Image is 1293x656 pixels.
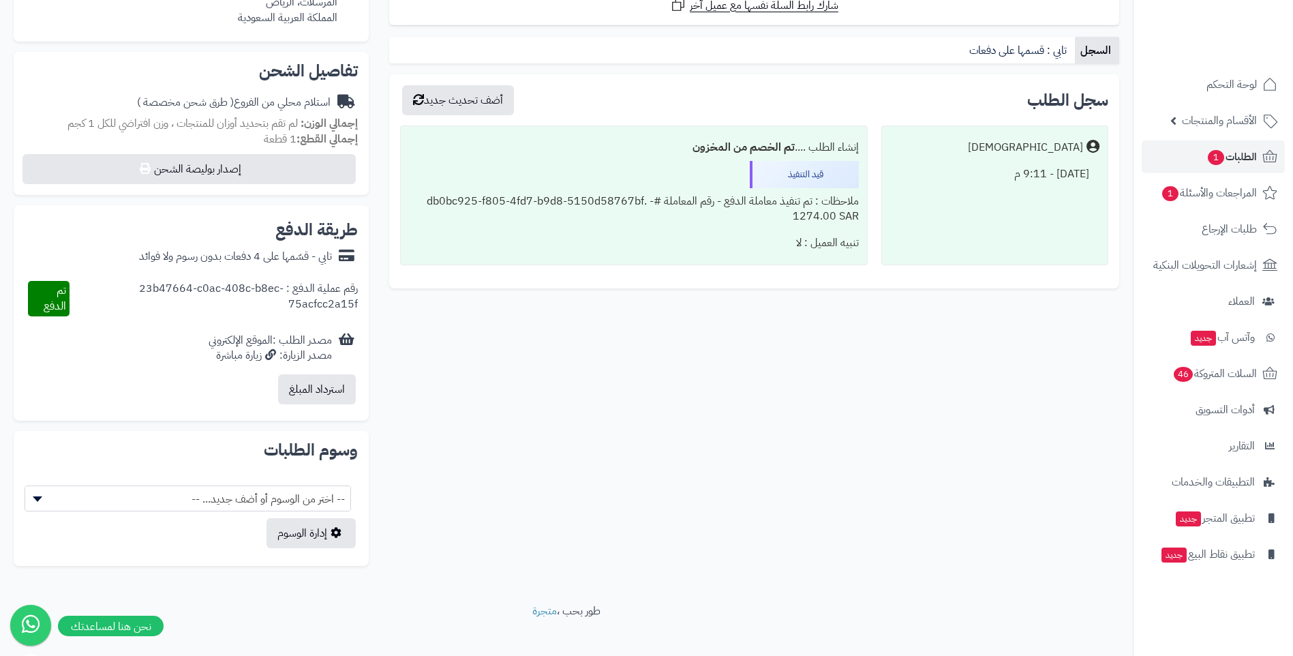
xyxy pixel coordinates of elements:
[1202,220,1257,239] span: طلبات الإرجاع
[1142,393,1285,426] a: أدوات التسويق
[1173,366,1194,383] span: 46
[693,139,795,155] b: تم الخصم من المخزون
[1196,400,1255,419] span: أدوات التسويق
[278,374,356,404] button: استرداد المبلغ
[1182,111,1257,130] span: الأقسام والمنتجات
[67,115,298,132] span: لم تقم بتحديد أوزان للمنتجات ، وزن افتراضي للكل 1 كجم
[409,230,859,256] div: تنبيه العميل : لا
[402,85,514,115] button: أضف تحديث جديد
[1142,213,1285,245] a: طلبات الإرجاع
[968,140,1083,155] div: [DEMOGRAPHIC_DATA]
[25,486,350,512] span: -- اختر من الوسوم أو أضف جديد... --
[22,154,356,184] button: إصدار بوليصة الشحن
[70,281,358,316] div: رقم عملية الدفع : 23b47664-c0ac-408c-b8ec-75acfcc2a15f
[964,37,1075,64] a: تابي : قسمها على دفعات
[1161,185,1179,202] span: 1
[1142,502,1285,535] a: تطبيق المتجرجديد
[25,63,358,79] h2: تفاصيل الشحن
[1142,177,1285,209] a: المراجعات والأسئلة1
[1172,364,1257,383] span: السلات المتروكة
[267,518,356,548] a: إدارة الوسوم
[1142,357,1285,390] a: السلات المتروكة46
[25,486,351,511] span: -- اختر من الوسوم أو أضف جديد... --
[1174,509,1255,528] span: تطبيق المتجر
[1228,292,1255,311] span: العملاء
[750,161,859,188] div: قيد التنفيذ
[301,115,358,132] strong: إجمالي الوزن:
[409,134,859,161] div: إنشاء الطلب ....
[1142,285,1285,318] a: العملاء
[296,131,358,147] strong: إجمالي القطع:
[44,282,66,314] span: تم الدفع
[1142,249,1285,282] a: إشعارات التحويلات البنكية
[1176,511,1201,526] span: جديد
[1229,436,1255,456] span: التقارير
[1153,256,1257,275] span: إشعارات التحويلات البنكية
[1027,92,1108,108] h3: سجل الطلب
[1189,328,1255,347] span: وآتس آب
[1172,473,1255,492] span: التطبيقات والخدمات
[209,348,332,363] div: مصدر الزيارة: زيارة مباشرة
[275,222,358,238] h2: طريقة الدفع
[890,161,1099,188] div: [DATE] - 9:11 م
[1206,147,1257,166] span: الطلبات
[264,131,358,147] small: 1 قطعة
[1191,331,1216,346] span: جديد
[1142,140,1285,173] a: الطلبات1
[1142,538,1285,571] a: تطبيق نقاط البيعجديد
[1142,430,1285,462] a: التقارير
[1161,548,1187,563] span: جديد
[409,188,859,230] div: ملاحظات : تم تنفيذ معاملة الدفع - رقم المعاملة #db0bc925-f805-4fd7-b9d8-5150d58767bf. - 1274.00 SAR
[532,603,557,619] a: متجرة
[139,249,332,265] div: تابي - قسّمها على 4 دفعات بدون رسوم ولا فوائد
[137,95,331,110] div: استلام محلي من الفروع
[1161,183,1257,203] span: المراجعات والأسئلة
[1160,545,1255,564] span: تطبيق نقاط البيع
[209,333,332,364] div: مصدر الطلب :الموقع الإلكتروني
[1142,466,1285,498] a: التطبيقات والخدمات
[1075,37,1119,64] a: السجل
[137,94,234,110] span: ( طرق شحن مخصصة )
[1142,68,1285,101] a: لوحة التحكم
[1207,149,1225,166] span: 1
[1142,321,1285,354] a: وآتس آبجديد
[25,442,358,458] h2: وسوم الطلبات
[1206,75,1257,94] span: لوحة التحكم
[1200,10,1280,39] img: logo-2.png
